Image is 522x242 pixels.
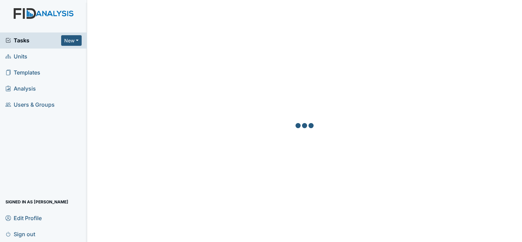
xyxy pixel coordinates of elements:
[5,229,35,239] span: Sign out
[5,197,68,207] span: Signed in as [PERSON_NAME]
[5,99,55,110] span: Users & Groups
[61,35,82,46] button: New
[5,213,42,223] span: Edit Profile
[5,51,27,62] span: Units
[5,83,36,94] span: Analysis
[5,67,40,78] span: Templates
[5,36,61,44] a: Tasks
